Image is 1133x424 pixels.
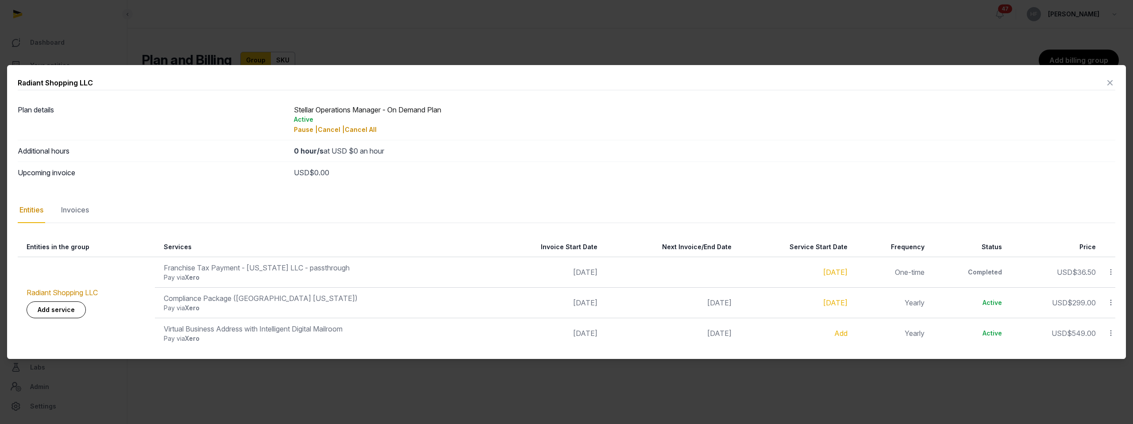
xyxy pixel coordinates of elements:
[18,237,155,257] th: Entities in the group
[489,257,603,288] td: [DATE]
[489,318,603,349] td: [DATE]
[834,329,848,338] a: Add
[853,237,929,257] th: Frequency
[294,168,309,177] span: USD
[939,268,1002,277] div: Completed
[345,126,377,133] span: Cancel All
[853,257,929,288] td: One-time
[309,168,329,177] span: $0.00
[930,237,1007,257] th: Status
[1057,268,1072,277] span: USD
[853,288,929,318] td: Yearly
[1052,329,1067,338] span: USD
[489,237,603,257] th: Invoice Start Date
[489,288,603,318] td: [DATE]
[185,274,200,281] span: Xero
[18,197,45,223] div: Entities
[164,262,484,273] div: Franchise Tax Payment - [US_STATE] LLC - passthrough
[1067,298,1096,307] span: $299.00
[164,293,484,304] div: Compliance Package ([GEOGRAPHIC_DATA] [US_STATE])
[1052,298,1067,307] span: USD
[1067,329,1096,338] span: $549.00
[59,197,91,223] div: Invoices
[853,318,929,349] td: Yearly
[27,301,86,318] a: Add service
[18,146,287,156] dt: Additional hours
[737,237,853,257] th: Service Start Date
[185,304,200,312] span: Xero
[823,268,848,277] a: [DATE]
[1007,237,1101,257] th: Price
[155,237,489,257] th: Services
[707,298,732,307] span: [DATE]
[823,298,848,307] a: [DATE]
[1072,268,1096,277] span: $36.50
[939,329,1002,338] div: Active
[164,334,484,343] div: Pay via
[294,146,324,155] strong: 0 hour/s
[18,104,287,135] dt: Plan details
[318,126,345,133] span: Cancel |
[164,304,484,312] div: Pay via
[164,324,484,334] div: Virtual Business Address with Intelligent Digital Mailroom
[18,167,287,178] dt: Upcoming invoice
[18,197,1115,223] nav: Tabs
[294,115,1115,124] div: Active
[185,335,200,342] span: Xero
[294,146,1115,156] div: at USD $0 an hour
[27,288,98,297] a: Radiant Shopping LLC
[294,126,318,133] span: Pause |
[939,298,1002,307] div: Active
[603,237,737,257] th: Next Invoice/End Date
[18,77,93,88] div: Radiant Shopping LLC
[294,104,1115,135] div: Stellar Operations Manager - On Demand Plan
[164,273,484,282] div: Pay via
[707,329,732,338] span: [DATE]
